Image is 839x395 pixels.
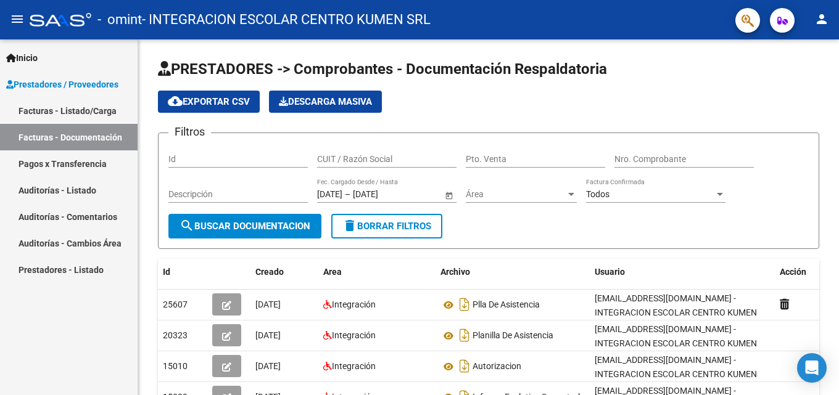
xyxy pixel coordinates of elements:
[10,12,25,26] mat-icon: menu
[158,60,607,78] span: PRESTADORES -> Comprobantes - Documentación Respaldatoria
[269,91,382,113] button: Descarga Masiva
[180,221,310,232] span: Buscar Documentacion
[442,189,455,202] button: Open calendar
[814,12,829,26] mat-icon: person
[473,331,553,341] span: Planilla De Asistencia
[255,267,284,277] span: Creado
[595,267,625,277] span: Usuario
[317,189,342,200] input: Fecha inicio
[586,189,610,199] span: Todos
[780,267,806,277] span: Acción
[457,356,473,376] i: Descargar documento
[353,189,413,200] input: Fecha fin
[590,259,775,285] datatable-header-cell: Usuario
[97,6,142,33] span: - omint
[332,361,376,371] span: Integración
[342,218,357,233] mat-icon: delete
[168,123,211,140] h3: Filtros
[279,96,372,107] span: Descarga Masiva
[473,362,521,372] span: Autorizacion
[180,218,194,233] mat-icon: search
[331,214,442,238] button: Borrar Filtros
[255,361,281,371] span: [DATE]
[332,330,376,340] span: Integración
[473,300,540,310] span: Plla De Asistencia
[269,91,382,113] app-download-masive: Descarga masiva de comprobantes (adjuntos)
[168,94,183,108] mat-icon: cloud_download
[466,189,566,200] span: Área
[158,259,207,285] datatable-header-cell: Id
[142,6,431,33] span: - INTEGRACION ESCOLAR CENTRO KUMEN SRL
[595,324,757,348] span: [EMAIL_ADDRESS][DOMAIN_NAME] - INTEGRACION ESCOLAR CENTRO KUMEN
[6,78,118,91] span: Prestadores / Proveedores
[345,189,350,200] span: –
[163,267,170,277] span: Id
[163,330,188,340] span: 20323
[342,221,431,232] span: Borrar Filtros
[775,259,837,285] datatable-header-cell: Acción
[457,295,473,314] i: Descargar documento
[440,267,470,277] span: Archivo
[163,361,188,371] span: 15010
[323,267,342,277] span: Area
[436,259,590,285] datatable-header-cell: Archivo
[163,299,188,309] span: 25607
[595,355,757,379] span: [EMAIL_ADDRESS][DOMAIN_NAME] - INTEGRACION ESCOLAR CENTRO KUMEN
[255,330,281,340] span: [DATE]
[457,325,473,345] i: Descargar documento
[255,299,281,309] span: [DATE]
[250,259,318,285] datatable-header-cell: Creado
[168,96,250,107] span: Exportar CSV
[797,353,827,383] div: Open Intercom Messenger
[168,214,321,238] button: Buscar Documentacion
[332,299,376,309] span: Integración
[595,293,757,317] span: [EMAIL_ADDRESS][DOMAIN_NAME] - INTEGRACION ESCOLAR CENTRO KUMEN
[6,51,38,65] span: Inicio
[318,259,436,285] datatable-header-cell: Area
[158,91,260,113] button: Exportar CSV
